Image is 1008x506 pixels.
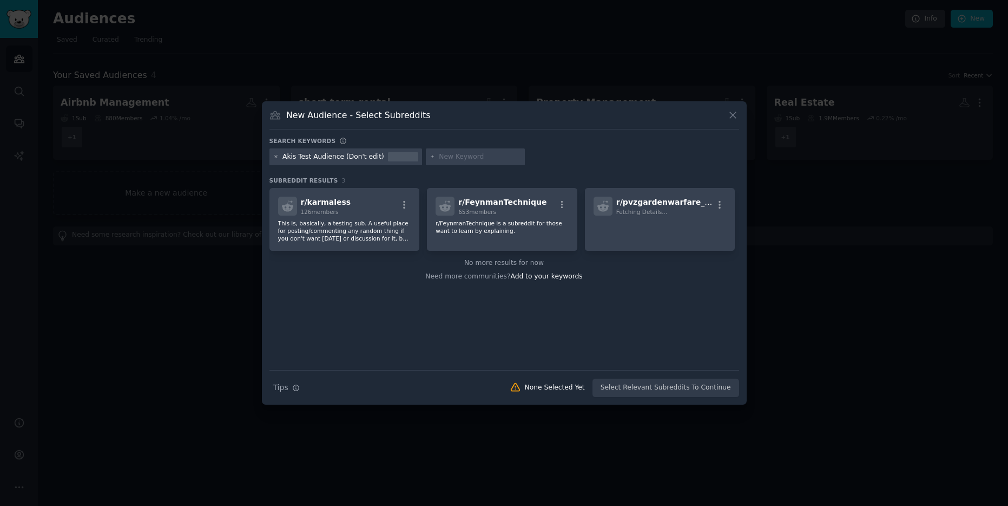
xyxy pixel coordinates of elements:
div: None Selected Yet [525,383,585,393]
h3: Search keywords [269,137,336,145]
div: Akis Test Audience (Don't edit) [282,152,384,162]
span: r/ pvzgardenwarfare_test [616,198,722,206]
span: Subreddit Results [269,177,338,184]
span: 653 members [458,209,496,215]
input: New Keyword [439,152,521,162]
span: r/ FeynmanTechnique [458,198,546,206]
span: Tips [273,382,288,393]
span: r/ karmaless [301,198,351,206]
p: This is, basically, a testing sub. A useful place for posting/commenting any random thing if you ... [278,219,411,242]
div: No more results for now [269,258,739,268]
span: 3 [342,177,346,184]
span: Add to your keywords [511,273,583,280]
span: 126 members [301,209,339,215]
h3: New Audience - Select Subreddits [286,109,430,121]
p: r/FeynmanTechnique is a subreddit for those want to learn by explaining. [436,219,569,235]
button: Tips [269,378,304,397]
div: Need more communities? [269,268,739,282]
span: Fetching Details... [616,209,667,215]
